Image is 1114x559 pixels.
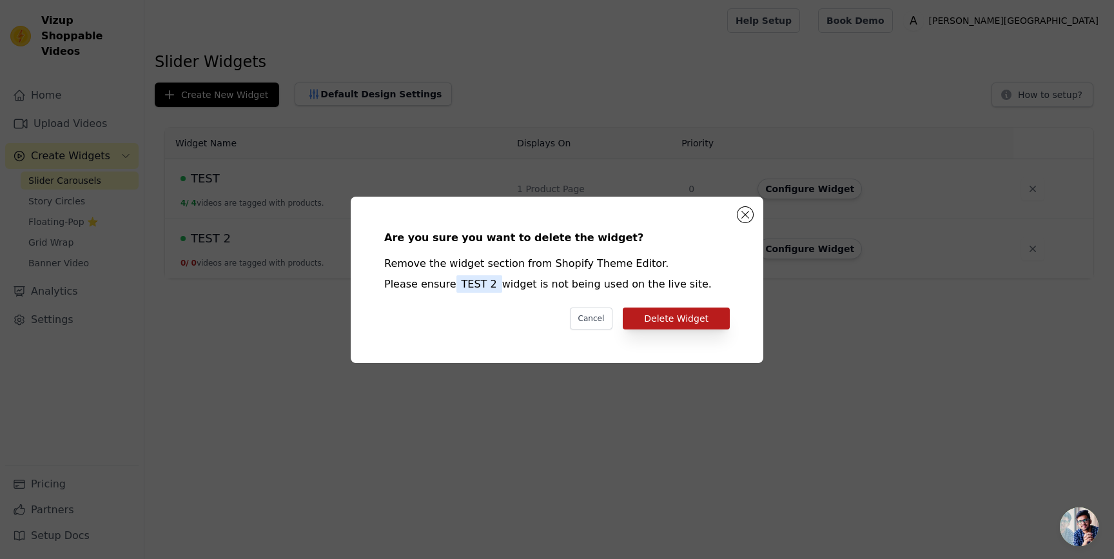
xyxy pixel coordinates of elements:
button: Delete Widget [623,308,730,329]
a: Open chat [1060,507,1099,546]
span: TEST 2 [456,275,502,293]
div: Remove the widget section from Shopify Theme Editor. [384,256,730,271]
div: Please ensure widget is not being used on the live site. [384,277,730,292]
div: Are you sure you want to delete the widget? [384,230,730,246]
button: Cancel [570,308,613,329]
button: Close modal [738,207,753,222]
